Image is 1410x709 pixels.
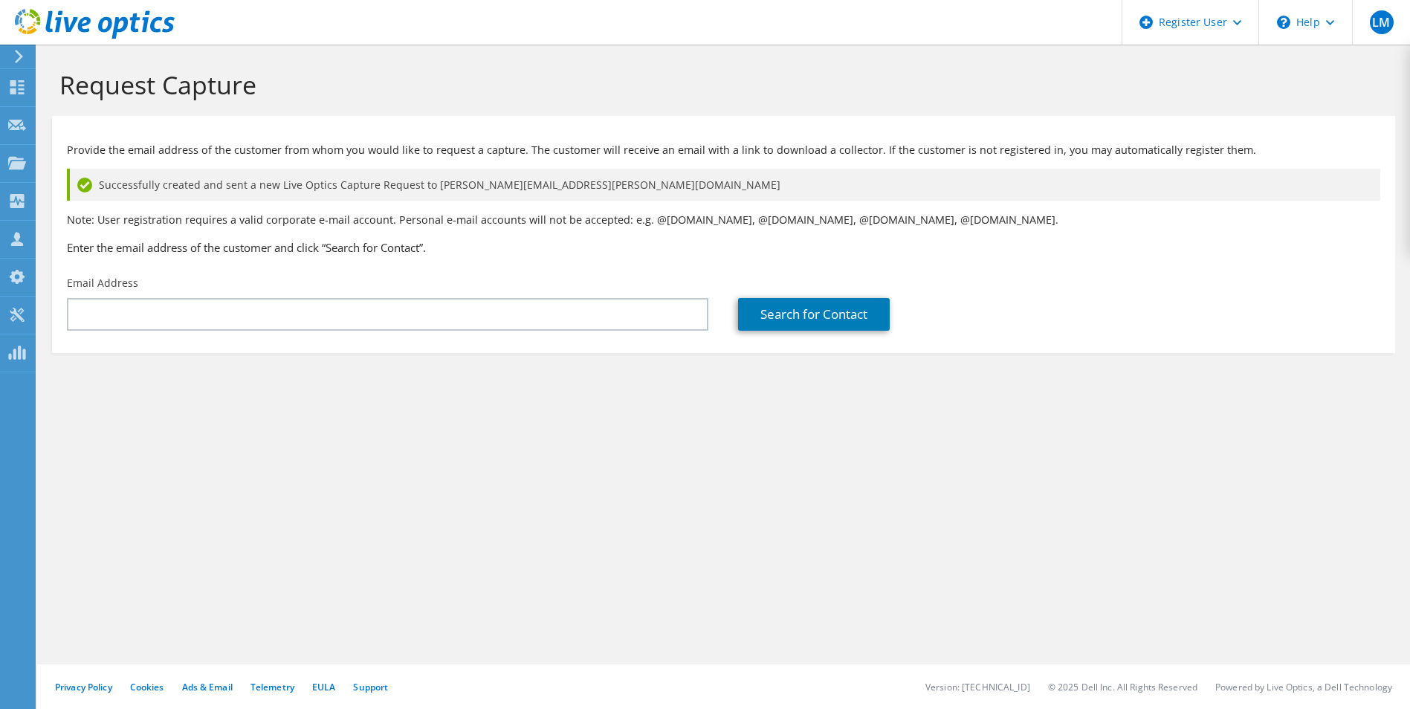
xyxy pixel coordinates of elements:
[250,681,294,693] a: Telemetry
[1048,681,1197,693] li: © 2025 Dell Inc. All Rights Reserved
[67,276,138,291] label: Email Address
[312,681,335,693] a: EULA
[99,177,780,193] span: Successfully created and sent a new Live Optics Capture Request to [PERSON_NAME][EMAIL_ADDRESS][P...
[67,212,1380,228] p: Note: User registration requires a valid corporate e-mail account. Personal e-mail accounts will ...
[67,142,1380,158] p: Provide the email address of the customer from whom you would like to request a capture. The cust...
[1277,16,1290,29] svg: \n
[59,69,1380,100] h1: Request Capture
[1370,10,1394,34] span: LM
[130,681,164,693] a: Cookies
[1215,681,1392,693] li: Powered by Live Optics, a Dell Technology
[353,681,388,693] a: Support
[55,681,112,693] a: Privacy Policy
[738,298,890,331] a: Search for Contact
[182,681,233,693] a: Ads & Email
[67,239,1380,256] h3: Enter the email address of the customer and click “Search for Contact”.
[925,681,1030,693] li: Version: [TECHNICAL_ID]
